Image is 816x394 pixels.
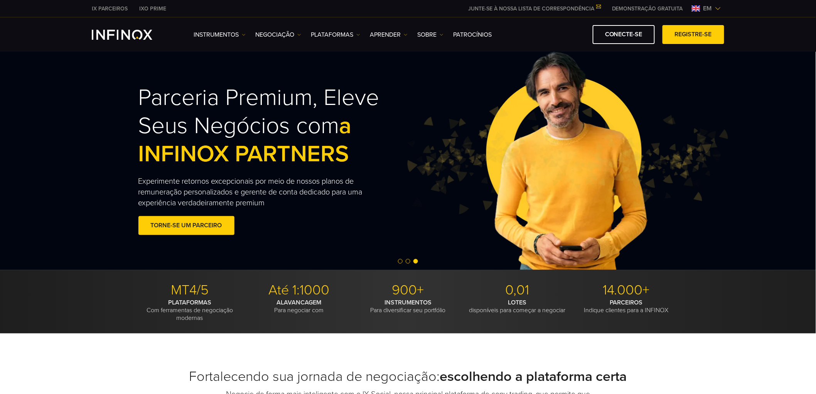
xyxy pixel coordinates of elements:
[274,306,324,314] font: Para negociar com
[138,216,234,235] a: TORNE-SE UM PARCEIRO
[147,306,233,322] font: Com ferramentas de negociação modernas
[505,282,529,298] font: 0,01
[86,5,133,13] a: INFINOX
[311,30,360,39] a: PLATAFORMAS
[189,368,440,385] font: Fortalecendo sua jornada de negociação:
[584,306,669,314] font: Indique clientes para a INFINOX
[151,222,222,229] font: TORNE-SE UM PARCEIRO
[371,306,446,314] font: Para diversificar seu portfólio
[255,31,294,39] font: NEGOCIAÇÃO
[417,30,443,39] a: SOBRE
[139,5,166,12] font: IXO PRIME
[370,31,401,39] font: Aprender
[469,306,565,314] font: disponíveis para começar a negociar
[133,5,172,13] a: INFINOX
[413,259,418,264] span: Go to slide 3
[603,282,650,298] font: 14.000+
[276,299,321,306] font: ALAVANCAGEM
[194,30,246,39] a: Instrumentos
[392,282,424,298] font: 900+
[606,5,689,13] a: CARDÁPIO INFINOX
[593,25,655,44] a: CONECTE-SE
[453,31,492,39] font: PATROCÍNIOS
[462,5,606,12] a: JUNTE-SE À NOSSA LISTA DE CORRESPONDÊNCIA
[468,5,594,12] font: JUNTE-SE À NOSSA LISTA DE CORRESPONDÊNCIA
[417,31,437,39] font: SOBRE
[138,84,379,140] font: Parceria Premium, Eleve Seus Negócios com
[610,299,643,306] font: PARCEIROS
[605,30,642,38] font: CONECTE-SE
[168,299,211,306] font: PLATAFORMAS
[703,5,712,12] font: em
[675,30,712,38] font: REGISTRE-SE
[370,30,408,39] a: Aprender
[138,112,352,168] font: a INFINOX PARTNERS
[384,299,432,306] font: INSTRUMENTOS
[406,259,410,264] span: Go to slide 2
[508,299,526,306] font: LOTES
[92,30,170,40] a: Logotipo INFINOX
[255,30,301,39] a: NEGOCIAÇÃO
[663,25,724,44] a: REGISTRE-SE
[92,5,128,12] font: IX PARCEIROS
[612,5,683,12] font: DEMONSTRAÇÃO GRATUITA
[194,31,239,39] font: Instrumentos
[138,177,362,208] font: Experimente retornos excepcionais por meio de nossos planos de remuneração personalizados e geren...
[311,31,353,39] font: PLATAFORMAS
[440,368,627,385] font: escolhendo a plataforma certa
[398,259,403,264] span: Go to slide 1
[268,282,329,298] font: Até 1:1000
[171,282,209,298] font: MT4/5
[453,30,492,39] a: PATROCÍNIOS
